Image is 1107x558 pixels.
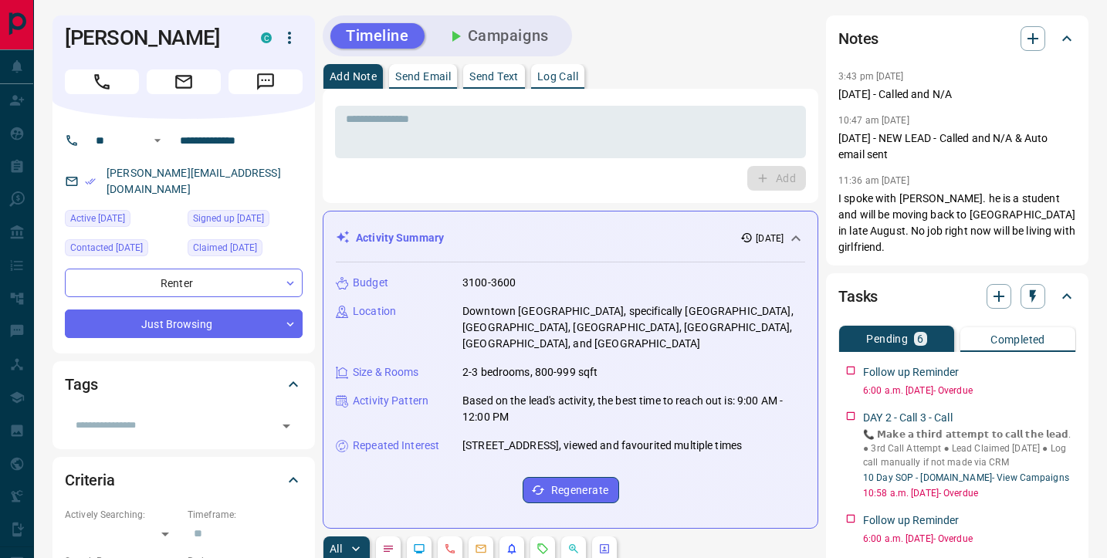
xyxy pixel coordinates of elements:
svg: Calls [444,543,456,555]
h2: Tags [65,372,97,397]
p: 3100-3600 [462,275,516,291]
h2: Notes [838,26,878,51]
p: Follow up Reminder [863,364,959,380]
div: Sun Feb 21 2021 [188,210,303,232]
button: Open [276,415,297,437]
p: Activity Summary [356,230,444,246]
div: Activity Summary[DATE] [336,224,805,252]
p: All [330,543,342,554]
p: [DATE] [756,232,784,245]
div: Tasks [838,278,1076,315]
p: 11:36 am [DATE] [838,175,909,186]
span: Message [229,69,303,94]
p: 10:58 a.m. [DATE] - Overdue [863,486,1076,500]
p: Completed [990,334,1045,345]
p: 6:00 a.m. [DATE] - Overdue [863,532,1076,546]
a: [PERSON_NAME][EMAIL_ADDRESS][DOMAIN_NAME] [107,167,281,195]
svg: Opportunities [567,543,580,555]
svg: Email Verified [85,176,96,187]
p: Based on the lead's activity, the best time to reach out is: 9:00 AM - 12:00 PM [462,393,805,425]
p: 6 [917,333,923,344]
p: Location [353,303,396,320]
button: Open [148,131,167,150]
p: Log Call [537,71,578,82]
div: condos.ca [261,32,272,43]
p: 10:47 am [DATE] [838,115,909,126]
a: 10 Day SOP - [DOMAIN_NAME]- View Campaigns [863,472,1069,483]
span: Signed up [DATE] [193,211,264,226]
p: Follow up Reminder [863,512,959,529]
h2: Criteria [65,468,115,492]
div: Tags [65,366,303,403]
span: Active [DATE] [70,211,125,226]
div: Wed Aug 06 2025 [65,239,180,261]
p: Add Note [330,71,377,82]
h1: [PERSON_NAME] [65,25,238,50]
p: Pending [866,333,908,344]
span: Claimed [DATE] [193,240,257,255]
svg: Emails [475,543,487,555]
button: Campaigns [431,23,564,49]
svg: Lead Browsing Activity [413,543,425,555]
p: Actively Searching: [65,508,180,522]
p: Timeframe: [188,508,303,522]
p: Activity Pattern [353,393,428,409]
p: Size & Rooms [353,364,419,380]
p: DAY 2 - Call 3 - Call [863,410,953,426]
p: 3:43 pm [DATE] [838,71,904,82]
p: I spoke with [PERSON_NAME]. he is a student and will be moving back to [GEOGRAPHIC_DATA] in late ... [838,191,1076,255]
svg: Listing Alerts [506,543,518,555]
div: Renter [65,269,303,297]
button: Timeline [330,23,425,49]
p: Send Text [469,71,519,82]
span: Contacted [DATE] [70,240,143,255]
button: Regenerate [523,477,619,503]
p: 📞 𝗠𝗮𝗸𝗲 𝗮 𝘁𝗵𝗶𝗿𝗱 𝗮𝘁𝘁𝗲𝗺𝗽𝘁 𝘁𝗼 𝗰𝗮𝗹𝗹 𝘁𝗵𝗲 𝗹𝗲𝗮𝗱. ● 3rd Call Attempt ● Lead Claimed [DATE] ● Log call manu... [863,428,1076,469]
p: 2-3 bedrooms, 800-999 sqft [462,364,598,380]
div: Thu Jul 24 2025 [188,239,303,261]
p: Repeated Interest [353,438,439,454]
div: Criteria [65,462,303,499]
p: Budget [353,275,388,291]
p: [DATE] - Called and N/A [838,86,1076,103]
div: Just Browsing [65,309,303,338]
p: Send Email [395,71,451,82]
div: Notes [838,20,1076,57]
svg: Notes [382,543,394,555]
p: Downtown [GEOGRAPHIC_DATA], specifically [GEOGRAPHIC_DATA], [GEOGRAPHIC_DATA], [GEOGRAPHIC_DATA],... [462,303,805,352]
p: [DATE] - NEW LEAD - Called and N/A & Auto email sent [838,130,1076,163]
p: 6:00 a.m. [DATE] - Overdue [863,384,1076,397]
p: [STREET_ADDRESS], viewed and favourited multiple times [462,438,742,454]
svg: Agent Actions [598,543,611,555]
h2: Tasks [838,284,878,309]
span: Call [65,69,139,94]
svg: Requests [537,543,549,555]
span: Email [147,69,221,94]
div: Sun Aug 03 2025 [65,210,180,232]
